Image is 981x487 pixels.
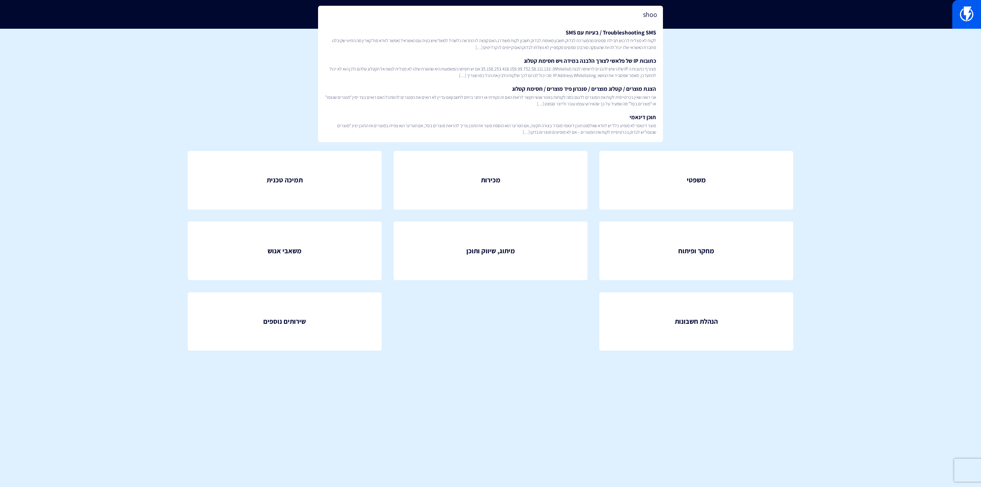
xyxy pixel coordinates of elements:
[325,37,656,50] span: לקוח לא מצליח לרכוש חבילת סמסים מהמערכת לבדוק חשבון מאומת.לבדוק חשבון לקוח משודרג.האם קפצה לו התר...
[11,40,970,56] h1: מנהל ידע ארגוני
[599,151,793,210] a: משפטי
[267,246,302,256] span: משאבי אנוש
[188,221,382,280] a: משאבי אנוש
[394,151,587,210] a: מכירות
[599,221,793,280] a: מחקר ופיתוח
[267,175,303,185] span: תמיכה טכנית
[318,6,663,23] input: חיפוש מהיר...
[263,316,306,326] span: שירותים נוספים
[188,292,382,351] a: שירותים נוספים
[322,110,659,138] a: תוכן דינאמימוצר דינאמי לא מופיע כלל יש לוודא שאלמנט תוכן דינאמי מוגדר בצורה תקינה, אם הטריגר הוא ...
[687,175,706,185] span: משפטי
[11,63,970,76] p: צוות פלאשי היקר , כאן תוכלו למצוא נהלים ותשובות לכל תפקיד בארגון שלנו שיעזרו לכם להצליח.
[322,82,659,110] a: הצגת מוצרים / קטלוג מוצרים / סנכרון פיד מוצרים / חסימת קטלוגאני רואה שאין בכרטייסית לקוח את המוצר...
[325,66,656,79] span: מצורף כתובות ה IP שלנו שיש להכניס לרשימה לבנה (Whitelist): 35.158.253.418.159.99.752.58.111.133 א...
[325,122,656,135] span: מוצר דינאמי לא מופיע כלל יש לוודא שאלמנט תוכן דינאמי מוגדר בצורה תקינה, אם הטריגר הוא הוספת מוצר ...
[599,292,793,351] a: הנהלת חשבונות
[481,175,500,185] span: מכירות
[325,94,656,107] span: אני רואה שאין בכרטייסית לקוח את המוצרים לדגום כמה לקוחות באזור אנשי הקשר לראות האם זה נקודתי או ר...
[466,246,515,256] span: מיתוג, שיווק ותוכן
[322,25,659,54] a: Troubleshooting SMS / בעיות עם SMSלקוח לא מצליח לרכוש חבילת סמסים מהמערכת לבדוק חשבון מאומת.לבדוק...
[675,316,718,326] span: הנהלת חשבונות
[322,54,659,82] a: כתובות IP של פלאשי לצורך הלבנה במידה ויש חסימת קטלוגמצורף כתובות ה IP שלנו שיש להכניס לרשימה לבנה...
[394,221,587,280] a: מיתוג, שיווק ותוכן
[188,151,382,210] a: תמיכה טכנית
[678,246,714,256] span: מחקר ופיתוח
